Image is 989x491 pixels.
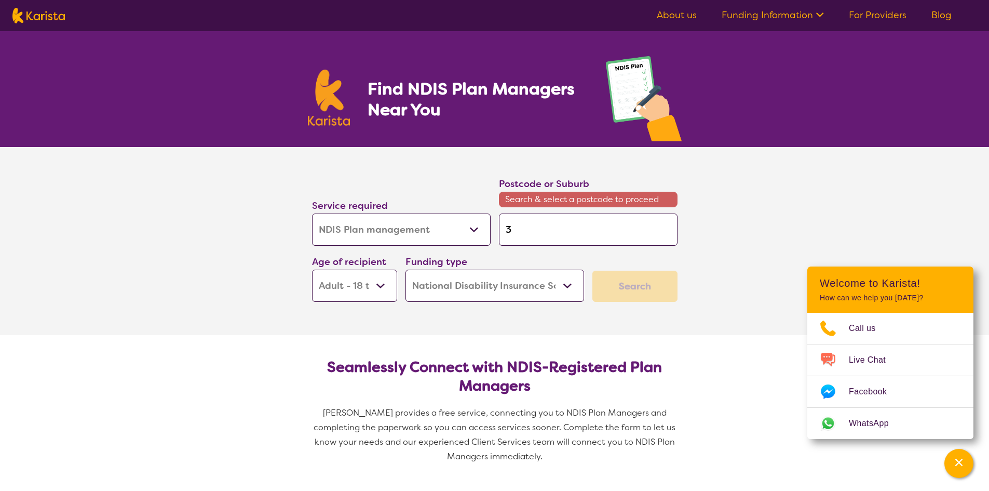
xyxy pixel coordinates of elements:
[314,407,678,462] span: [PERSON_NAME] provides a free service, connecting you to NDIS Plan Managers and completing the pa...
[405,256,467,268] label: Funding type
[849,9,906,21] a: For Providers
[499,214,678,246] input: Type
[499,192,678,207] span: Search & select a postcode to proceed
[820,294,961,302] p: How can we help you [DATE]?
[606,56,682,147] img: plan-management
[849,416,901,431] span: WhatsApp
[308,70,350,126] img: Karista logo
[807,267,973,439] div: Channel Menu
[849,352,898,368] span: Live Chat
[849,384,899,400] span: Facebook
[12,8,65,23] img: Karista logo
[722,9,824,21] a: Funding Information
[312,200,388,212] label: Service required
[657,9,697,21] a: About us
[499,178,589,190] label: Postcode or Suburb
[368,78,585,120] h1: Find NDIS Plan Managers Near You
[820,277,961,289] h2: Welcome to Karista!
[320,358,669,395] h2: Seamlessly Connect with NDIS-Registered Plan Managers
[931,9,952,21] a: Blog
[944,449,973,478] button: Channel Menu
[807,408,973,439] a: Web link opens in a new tab.
[312,256,386,268] label: Age of recipient
[807,313,973,439] ul: Choose channel
[849,321,888,336] span: Call us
